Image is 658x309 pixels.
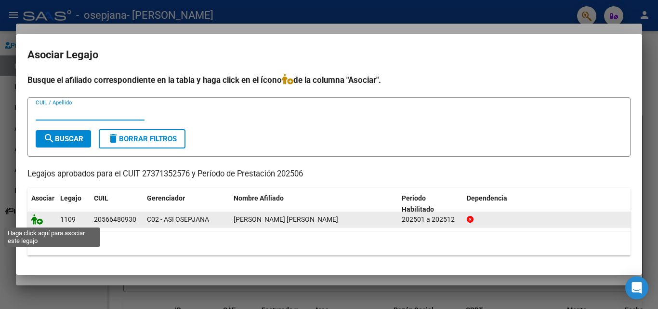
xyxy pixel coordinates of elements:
span: Buscar [43,134,83,143]
span: SEQUEIRA DOMINGUEZ FRANCISCO MAURO [234,215,338,223]
datatable-header-cell: Gerenciador [143,188,230,220]
span: Legajo [60,194,81,202]
h4: Busque el afiliado correspondiente en la tabla y haga click en el ícono de la columna "Asociar". [27,74,631,86]
div: 1 registros [27,231,631,255]
span: 1109 [60,215,76,223]
datatable-header-cell: CUIL [90,188,143,220]
span: Nombre Afiliado [234,194,284,202]
datatable-header-cell: Dependencia [463,188,631,220]
datatable-header-cell: Legajo [56,188,90,220]
p: Legajos aprobados para el CUIT 27371352576 y Período de Prestación 202506 [27,168,631,180]
datatable-header-cell: Nombre Afiliado [230,188,398,220]
div: Open Intercom Messenger [625,276,648,299]
div: 202501 a 202512 [402,214,459,225]
mat-icon: delete [107,133,119,144]
span: CUIL [94,194,108,202]
span: Borrar Filtros [107,134,177,143]
span: Asociar [31,194,54,202]
div: 20566480930 [94,214,136,225]
button: Buscar [36,130,91,148]
span: Periodo Habilitado [402,194,434,213]
mat-icon: search [43,133,55,144]
datatable-header-cell: Asociar [27,188,56,220]
span: Dependencia [467,194,507,202]
datatable-header-cell: Periodo Habilitado [398,188,463,220]
button: Borrar Filtros [99,129,185,148]
span: C02 - ASI OSEPJANA [147,215,209,223]
span: Gerenciador [147,194,185,202]
h2: Asociar Legajo [27,46,631,64]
